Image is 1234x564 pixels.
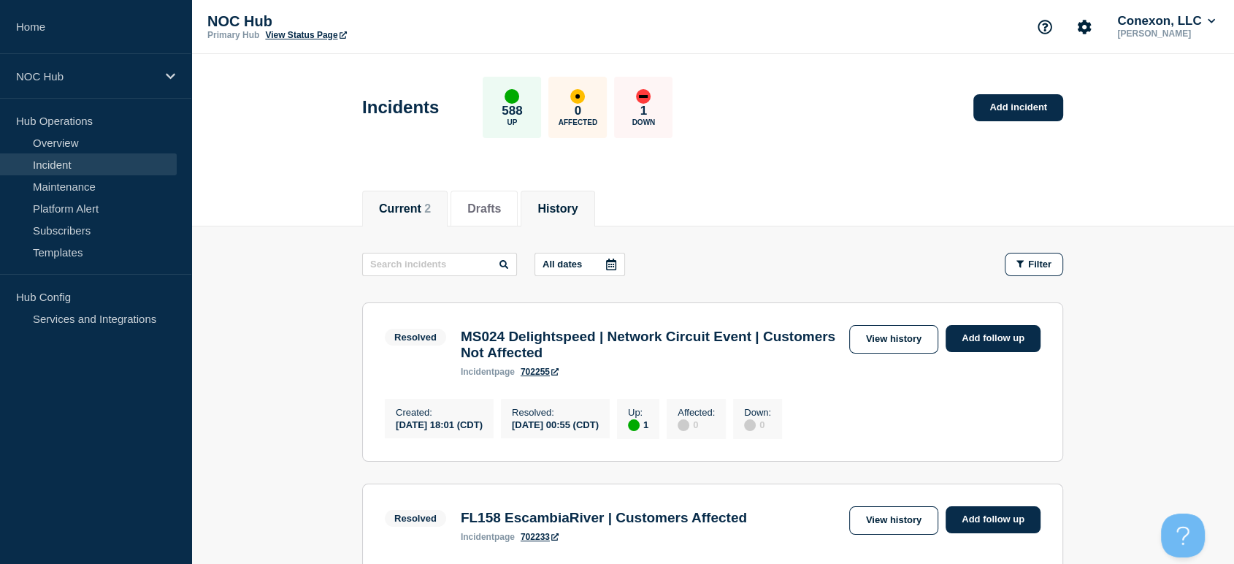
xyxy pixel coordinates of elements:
a: View history [849,325,938,354]
p: Down [632,118,656,126]
p: All dates [543,259,582,270]
a: Add follow up [946,325,1041,352]
button: Filter [1005,253,1063,276]
span: Filter [1028,259,1051,270]
p: Affected : [678,407,715,418]
span: Resolved [385,510,446,527]
h1: Incidents [362,97,439,118]
div: up [505,89,519,104]
a: 702233 [521,532,559,542]
a: View history [849,506,938,535]
p: Down : [744,407,771,418]
div: [DATE] 00:55 (CDT) [512,418,599,430]
p: Created : [396,407,483,418]
div: 1 [628,418,648,431]
button: Current 2 [379,202,431,216]
button: Support [1030,12,1060,42]
div: affected [570,89,585,104]
div: disabled [678,419,689,431]
span: Resolved [385,329,446,346]
p: 1 [640,104,647,118]
p: 588 [502,104,522,118]
p: [PERSON_NAME] [1114,28,1218,39]
p: NOC Hub [207,13,499,30]
p: 0 [575,104,581,118]
div: disabled [744,419,756,431]
h3: FL158 EscambiaRiver | Customers Affected [461,510,747,526]
div: 0 [744,418,771,431]
span: incident [461,367,494,377]
span: 2 [424,202,431,215]
a: View Status Page [265,30,346,40]
button: History [537,202,578,216]
p: page [461,367,515,377]
p: NOC Hub [16,70,156,83]
span: incident [461,532,494,542]
button: All dates [534,253,625,276]
div: down [636,89,651,104]
button: Account settings [1069,12,1100,42]
div: up [628,419,640,431]
input: Search incidents [362,253,517,276]
iframe: Help Scout Beacon - Open [1161,514,1205,557]
a: 702255 [521,367,559,377]
p: Resolved : [512,407,599,418]
p: Primary Hub [207,30,259,40]
a: Add follow up [946,506,1041,533]
a: Add incident [973,94,1063,121]
p: page [461,532,515,542]
p: Up : [628,407,648,418]
p: Up [507,118,517,126]
div: 0 [678,418,715,431]
div: [DATE] 18:01 (CDT) [396,418,483,430]
button: Drafts [467,202,501,216]
button: Conexon, LLC [1114,14,1218,28]
h3: MS024 Delightspeed | Network Circuit Event | Customers Not Affected [461,329,842,361]
p: Affected [559,118,597,126]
